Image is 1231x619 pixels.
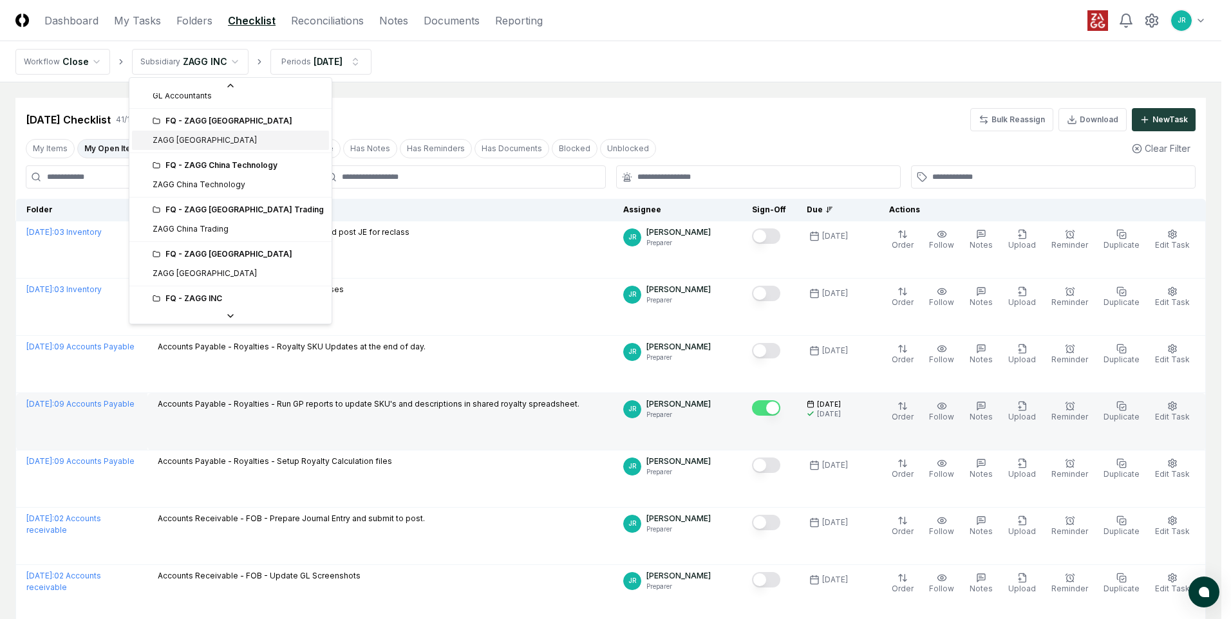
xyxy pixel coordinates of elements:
[153,204,324,216] div: FQ - ZAGG [GEOGRAPHIC_DATA] Trading
[153,268,257,279] div: ZAGG [GEOGRAPHIC_DATA]
[153,160,324,171] div: FQ - ZAGG China Technology
[153,223,229,235] div: ZAGG China Trading
[153,134,257,146] div: ZAGG [GEOGRAPHIC_DATA]
[153,293,324,304] div: FQ - ZAGG INC
[153,90,212,102] div: GL Accountants
[153,179,245,190] div: ZAGG China Technology
[153,115,324,127] div: FQ - ZAGG [GEOGRAPHIC_DATA]
[153,248,324,260] div: FQ - ZAGG [GEOGRAPHIC_DATA]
